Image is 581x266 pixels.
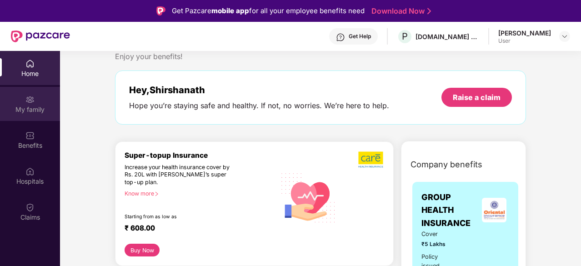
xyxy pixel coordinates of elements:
div: Super-topup Insurance [125,151,276,160]
div: [DOMAIN_NAME] PRIVATE LIMITED [416,32,479,41]
span: Company benefits [411,158,482,171]
div: Hope you’re staying safe and healthy. If not, no worries. We’re here to help. [129,101,389,110]
div: Get Help [349,33,371,40]
div: Know more [125,190,270,196]
img: svg+xml;base64,PHN2ZyBpZD0iRHJvcGRvd24tMzJ4MzIiIHhtbG5zPSJodHRwOi8vd3d3LnczLm9yZy8yMDAwL3N2ZyIgd2... [561,33,568,40]
a: Download Now [371,6,428,16]
img: svg+xml;base64,PHN2ZyBpZD0iSG9tZSIgeG1sbnM9Imh0dHA6Ly93d3cudzMub3JnLzIwMDAvc3ZnIiB3aWR0aD0iMjAiIG... [25,59,35,68]
div: Starting from as low as [125,214,237,220]
img: svg+xml;base64,PHN2ZyBpZD0iQ2xhaW0iIHhtbG5zPSJodHRwOi8vd3d3LnczLm9yZy8yMDAwL3N2ZyIgd2lkdGg9IjIwIi... [25,203,35,212]
img: svg+xml;base64,PHN2ZyBpZD0iSGVscC0zMngzMiIgeG1sbnM9Imh0dHA6Ly93d3cudzMub3JnLzIwMDAvc3ZnIiB3aWR0aD... [336,33,345,42]
img: svg+xml;base64,PHN2ZyB4bWxucz0iaHR0cDovL3d3dy53My5vcmcvMjAwMC9zdmciIHhtbG5zOnhsaW5rPSJodHRwOi8vd3... [276,164,341,230]
img: svg+xml;base64,PHN2ZyBpZD0iQmVuZWZpdHMiIHhtbG5zPSJodHRwOi8vd3d3LnczLm9yZy8yMDAwL3N2ZyIgd2lkdGg9Ij... [25,131,35,140]
div: [PERSON_NAME] [498,29,551,37]
button: Buy Now [125,244,160,256]
img: svg+xml;base64,PHN2ZyB3aWR0aD0iMjAiIGhlaWdodD0iMjAiIHZpZXdCb3g9IjAgMCAyMCAyMCIgZmlsbD0ibm9uZSIgeG... [25,95,35,104]
img: Logo [156,6,165,15]
img: New Pazcare Logo [11,30,70,42]
span: right [154,191,159,196]
div: User [498,37,551,45]
span: GROUP HEALTH INSURANCE [421,191,479,230]
div: Enjoy your benefits! [115,52,526,61]
span: Cover [421,230,455,239]
strong: mobile app [211,6,249,15]
div: Get Pazcare for all your employee benefits need [172,5,365,16]
img: Stroke [427,6,431,16]
img: insurerLogo [482,198,506,222]
div: ₹ 608.00 [125,224,267,235]
div: Raise a claim [453,92,501,102]
span: P [402,31,408,42]
img: b5dec4f62d2307b9de63beb79f102df3.png [358,151,384,168]
span: ₹5 Lakhs [421,240,455,249]
div: Increase your health insurance cover by Rs. 20L with [PERSON_NAME]’s super top-up plan. [125,164,237,186]
div: Hey, Shirshanath [129,85,389,95]
img: svg+xml;base64,PHN2ZyBpZD0iSG9zcGl0YWxzIiB4bWxucz0iaHR0cDovL3d3dy53My5vcmcvMjAwMC9zdmciIHdpZHRoPS... [25,167,35,176]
